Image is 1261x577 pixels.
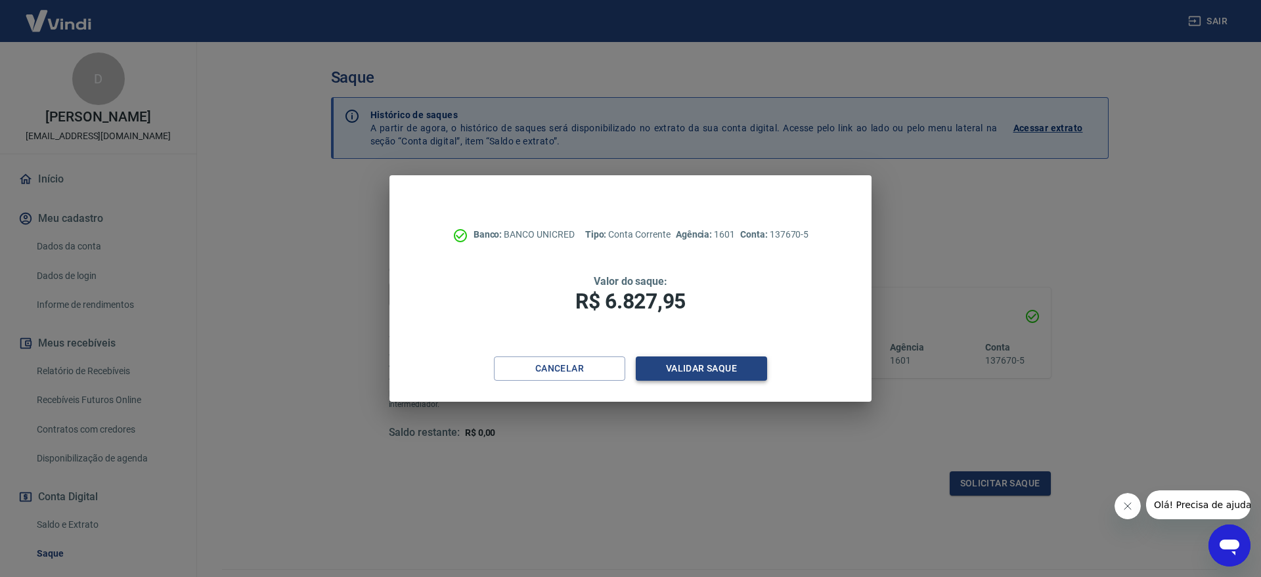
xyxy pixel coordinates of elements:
span: Tipo: [585,229,609,240]
span: Banco: [474,229,504,240]
span: Conta: [740,229,770,240]
p: 137670-5 [740,228,808,242]
p: 1601 [676,228,735,242]
button: Validar saque [636,356,767,381]
iframe: Botão para abrir a janela de mensagens [1208,524,1250,566]
span: Olá! Precisa de ajuda? [8,9,110,20]
iframe: Fechar mensagem [1115,493,1141,519]
p: BANCO UNICRED [474,228,575,242]
span: Agência: [676,229,715,240]
span: R$ 6.827,95 [575,289,686,314]
iframe: Mensagem da empresa [1146,490,1250,519]
span: Valor do saque: [594,275,667,288]
p: Conta Corrente [585,228,671,242]
button: Cancelar [494,356,625,381]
